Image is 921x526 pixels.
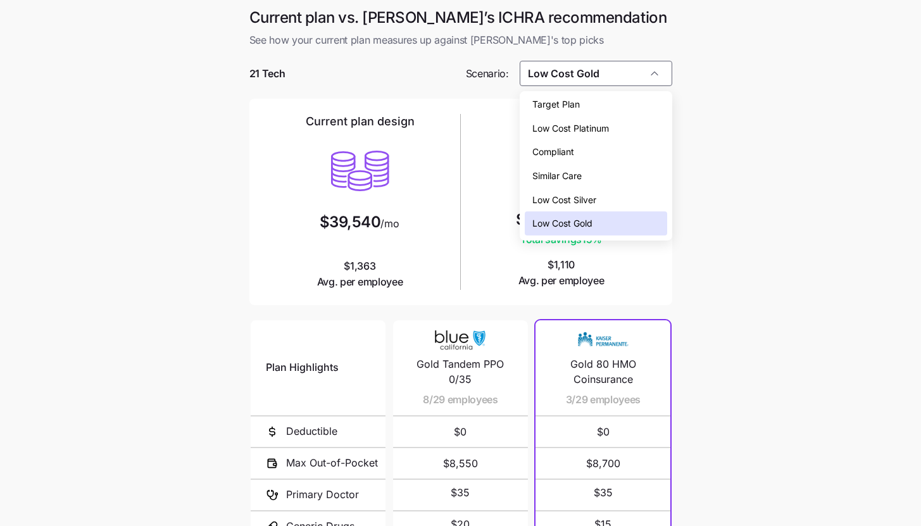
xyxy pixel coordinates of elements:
[249,32,672,48] span: See how your current plan measures up against [PERSON_NAME]'s top picks
[286,455,378,471] span: Max Out-of-Pocket
[532,145,574,159] span: Compliant
[317,274,403,290] span: Avg. per employee
[516,232,606,247] span: Total savings 15 %
[518,273,605,289] span: Avg. per employee
[594,485,613,501] span: $35
[518,257,605,289] span: $1,110
[578,328,629,352] img: Carrier
[423,392,498,408] span: 8/29 employees
[408,448,513,479] span: $8,550
[408,416,513,447] span: $0
[286,487,359,503] span: Primary Doctor
[532,122,609,135] span: Low Cost Platinum
[551,356,655,388] span: Gold 80 HMO Coinsurance
[451,485,470,501] span: $35
[532,193,596,207] span: Low Cost Silver
[306,114,415,129] h2: Current plan design
[551,416,655,447] span: $0
[532,216,592,230] span: Low Cost Gold
[249,66,285,82] span: 21 Tech
[532,97,580,111] span: Target Plan
[380,218,399,229] span: /mo
[516,212,575,227] span: $33,730
[266,360,339,375] span: Plan Highlights
[551,448,655,479] span: $8,700
[566,392,641,408] span: 3/29 employees
[532,169,582,183] span: Similar Care
[408,356,513,388] span: Gold Tandem PPO 0/35
[317,258,403,290] span: $1,363
[466,66,509,82] span: Scenario:
[249,8,672,27] h1: Current plan vs. [PERSON_NAME]’s ICHRA recommendation
[435,328,486,352] img: Carrier
[320,215,381,230] span: $39,540
[286,423,337,439] span: Deductible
